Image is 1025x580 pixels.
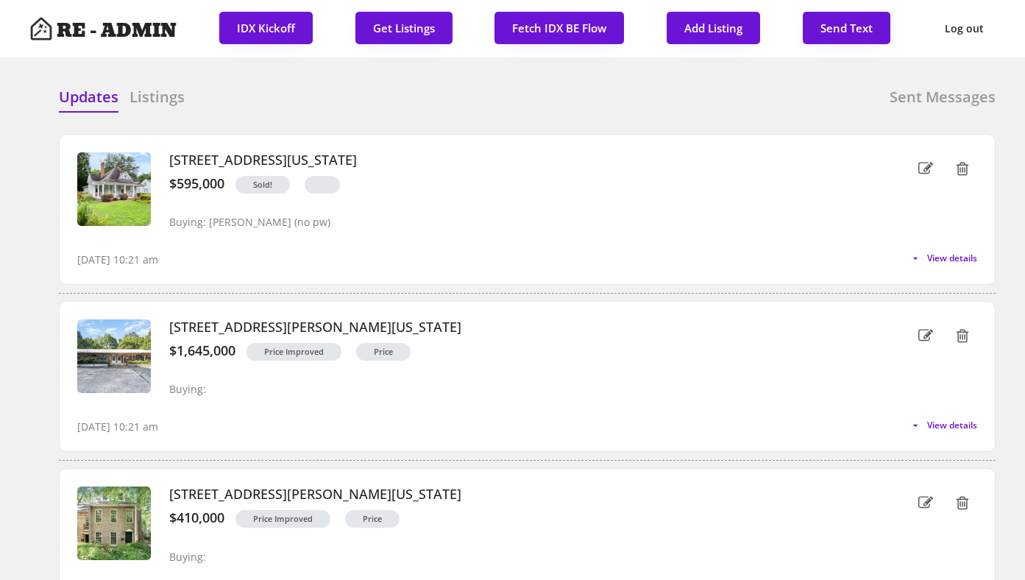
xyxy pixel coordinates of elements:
img: 20250717125322683864000000-o.jpg [77,487,151,560]
span: View details [927,254,977,263]
h3: [STREET_ADDRESS][PERSON_NAME][US_STATE] [169,319,852,336]
img: 20250807021851999916000000-o.jpg [77,152,151,226]
img: Artboard%201%20copy%203.svg [29,17,53,40]
div: Buying: [PERSON_NAME] (no pw) [169,216,330,229]
h6: Sent Messages [890,87,996,107]
button: Sold! [235,176,290,194]
img: 20250522134628364911000000-o.jpg [77,319,151,393]
button: Price Improved [247,343,341,361]
h4: RE - ADMIN [57,21,177,40]
h6: Updates [59,87,118,107]
button: Price [345,510,400,528]
div: $1,645,000 [169,343,235,359]
div: $410,000 [169,510,224,526]
button: Get Listings [355,12,453,44]
h3: [STREET_ADDRESS][US_STATE] [169,152,852,169]
div: $595,000 [169,176,224,192]
button: IDX Kickoff [219,12,313,44]
button: Send Text [803,12,890,44]
button: Price [356,343,411,361]
button: View details [909,252,977,264]
button: Add Listing [667,12,760,44]
h6: Listings [130,87,185,107]
button: Log out [933,12,996,46]
button: Price Improved [235,510,330,528]
div: Buying: [169,551,206,564]
div: [DATE] 10:21 am [77,420,158,434]
button: Fetch IDX BE Flow [494,12,624,44]
div: Buying: [169,383,206,396]
button: View details [909,420,977,431]
h3: [STREET_ADDRESS][PERSON_NAME][US_STATE] [169,487,852,503]
div: [DATE] 10:21 am [77,252,158,267]
span: View details [927,421,977,430]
